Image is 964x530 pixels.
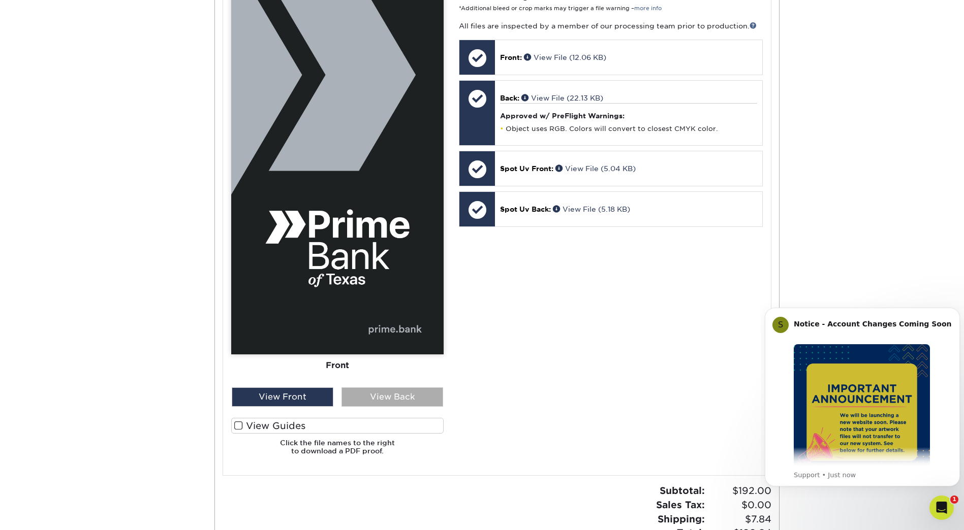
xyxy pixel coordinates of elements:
span: $192.00 [708,484,771,498]
iframe: Google Customer Reviews [3,499,86,526]
span: Front: [500,53,522,61]
iframe: Intercom notifications message [761,292,964,503]
strong: Shipping: [658,513,705,524]
a: View File (5.04 KB) [555,164,636,173]
li: Object uses RGB. Colors will convert to closest CMYK color. [500,124,757,133]
span: Back: [500,94,519,102]
span: Spot Uv Front: [500,164,553,173]
div: View Back [341,387,443,407]
a: View File (5.18 KB) [553,205,630,213]
iframe: Intercom live chat [929,495,954,520]
h6: Click the file names to the right to download a PDF proof. [231,439,444,463]
span: 1 [950,495,958,504]
strong: Sales Tax: [656,499,705,510]
span: $0.00 [708,498,771,512]
div: View Front [232,387,333,407]
span: $7.84 [708,512,771,526]
p: All files are inspected by a member of our processing team prior to production. [459,21,762,31]
small: *Additional bleed or crop marks may trigger a file warning – [459,5,662,12]
a: more info [634,5,662,12]
strong: Subtotal: [660,485,705,496]
a: View File (12.06 KB) [524,53,606,61]
a: View File (22.13 KB) [521,94,603,102]
span: Spot Uv Back: [500,205,551,213]
h4: Approved w/ PreFlight Warnings: [500,112,757,120]
label: View Guides [231,418,444,434]
div: Front [231,355,444,377]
